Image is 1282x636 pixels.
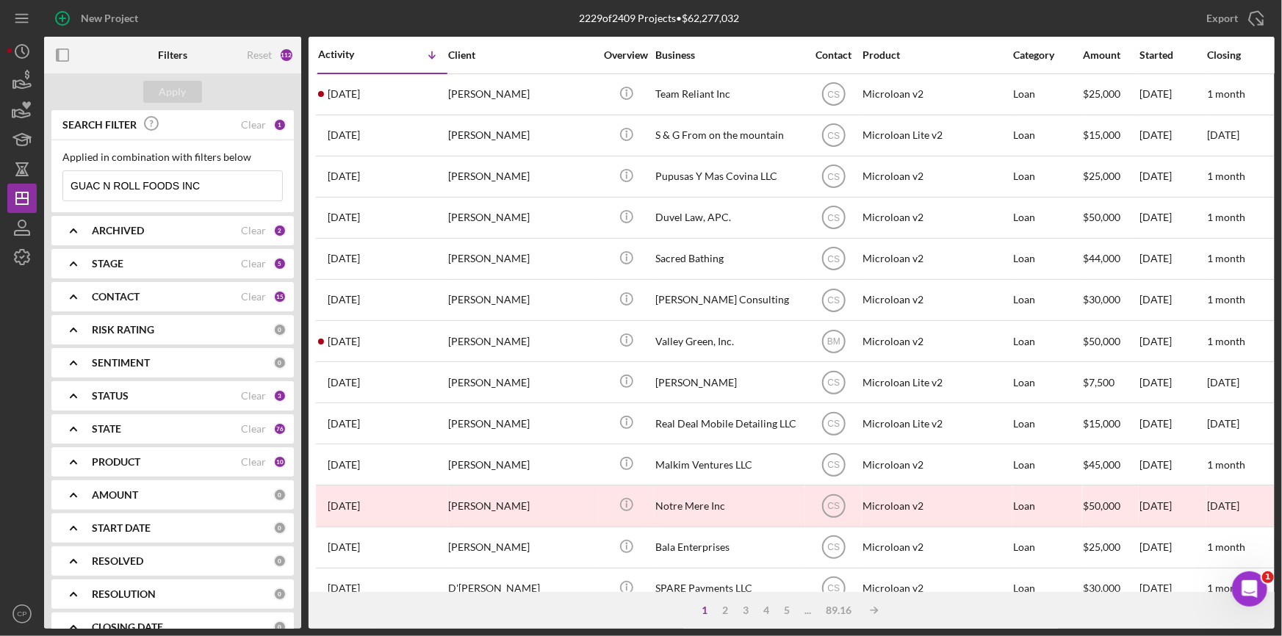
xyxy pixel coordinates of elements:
div: Amount [1083,49,1138,61]
div: $25,000 [1083,528,1138,567]
b: START DATE [92,522,151,534]
time: 1 month [1207,293,1245,306]
text: CS [827,377,840,388]
div: Loan [1013,198,1081,237]
div: $45,000 [1083,445,1138,484]
div: Loan [1013,363,1081,402]
div: Clear [241,258,266,270]
time: 1 month [1207,211,1245,223]
time: 1 month [1207,170,1245,182]
b: CLOSING DATE [92,621,163,633]
div: Valley Green, Inc. [655,322,802,361]
div: Microloan v2 [863,239,1009,278]
text: CS [827,419,840,429]
button: Apply [143,81,202,103]
time: 2025-08-15 00:06 [328,294,360,306]
time: 2025-08-16 03:31 [328,129,360,141]
time: [DATE] [1207,376,1239,389]
div: Microloan v2 [863,528,1009,567]
div: $15,000 [1083,404,1138,443]
time: 2025-08-13 18:03 [328,418,360,430]
div: Category [1013,49,1081,61]
div: [PERSON_NAME] [448,116,595,155]
div: 15 [273,290,287,303]
div: Microloan Lite v2 [863,404,1009,443]
div: Loan [1013,322,1081,361]
button: CP [7,599,37,629]
time: 1 month [1207,87,1245,100]
div: Real Deal Mobile Detailing LLC [655,404,802,443]
div: Loan [1013,486,1081,525]
time: 1 month [1207,582,1245,594]
div: $50,000 [1083,198,1138,237]
div: ... [798,604,819,616]
div: Bala Enterprises [655,528,802,567]
div: Microloan v2 [863,322,1009,361]
text: CS [827,543,840,553]
time: 2025-08-12 03:01 [328,582,360,594]
div: [PERSON_NAME] [448,75,595,114]
div: 112 [279,48,294,62]
div: [DATE] [1139,239,1206,278]
div: 0 [273,588,287,601]
div: Loan [1013,404,1081,443]
div: 76 [273,422,287,436]
div: D'[PERSON_NAME] [448,569,595,608]
div: 4 [757,604,777,616]
text: BM [827,336,840,347]
div: [DATE] [1139,445,1206,484]
div: $30,000 [1083,281,1138,319]
text: CS [827,172,840,182]
text: CP [17,610,26,618]
div: 0 [273,554,287,568]
text: CS [827,460,840,470]
div: $30,000 [1083,569,1138,608]
div: Loan [1013,528,1081,567]
div: Microloan v2 [863,445,1009,484]
div: 89.16 [819,604,860,616]
div: [PERSON_NAME] [448,322,595,361]
div: Clear [241,119,266,131]
b: RISK RATING [92,324,154,336]
time: [DATE] [1207,129,1239,141]
div: 1 [695,604,716,616]
div: 1 [273,118,287,131]
div: $25,000 [1083,157,1138,196]
div: Clear [241,423,266,435]
div: Clear [241,291,266,303]
div: [DATE] [1139,404,1206,443]
b: SENTIMENT [92,357,150,369]
time: [DATE] [1207,417,1239,430]
div: 3 [273,389,287,402]
div: [PERSON_NAME] [448,404,595,443]
div: [DATE] [1139,322,1206,361]
div: [DATE] [1139,157,1206,196]
div: Loan [1013,281,1081,319]
iframe: Intercom live chat [1232,571,1267,607]
b: Filters [158,49,187,61]
b: STATE [92,423,121,435]
b: AMOUNT [92,489,138,501]
div: Pupusas Y Mas Covina LLC [655,157,802,196]
div: SPARE Payments LLC [655,569,802,608]
div: [DATE] [1139,198,1206,237]
b: CONTACT [92,291,140,303]
div: Microloan v2 [863,157,1009,196]
div: Clear [241,456,266,468]
div: Loan [1013,116,1081,155]
div: 0 [273,356,287,369]
div: Microloan v2 [863,569,1009,608]
div: Started [1139,49,1206,61]
div: Overview [599,49,654,61]
div: [DATE] [1139,569,1206,608]
div: 3 [736,604,757,616]
time: 2025-08-15 23:02 [328,170,360,182]
div: $7,500 [1083,363,1138,402]
div: Microloan v2 [863,486,1009,525]
div: Malkim Ventures LLC [655,445,802,484]
div: S & G From on the mountain [655,116,802,155]
span: 1 [1262,571,1274,583]
div: Apply [159,81,187,103]
div: Team Reliant Inc [655,75,802,114]
text: CS [827,502,840,512]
